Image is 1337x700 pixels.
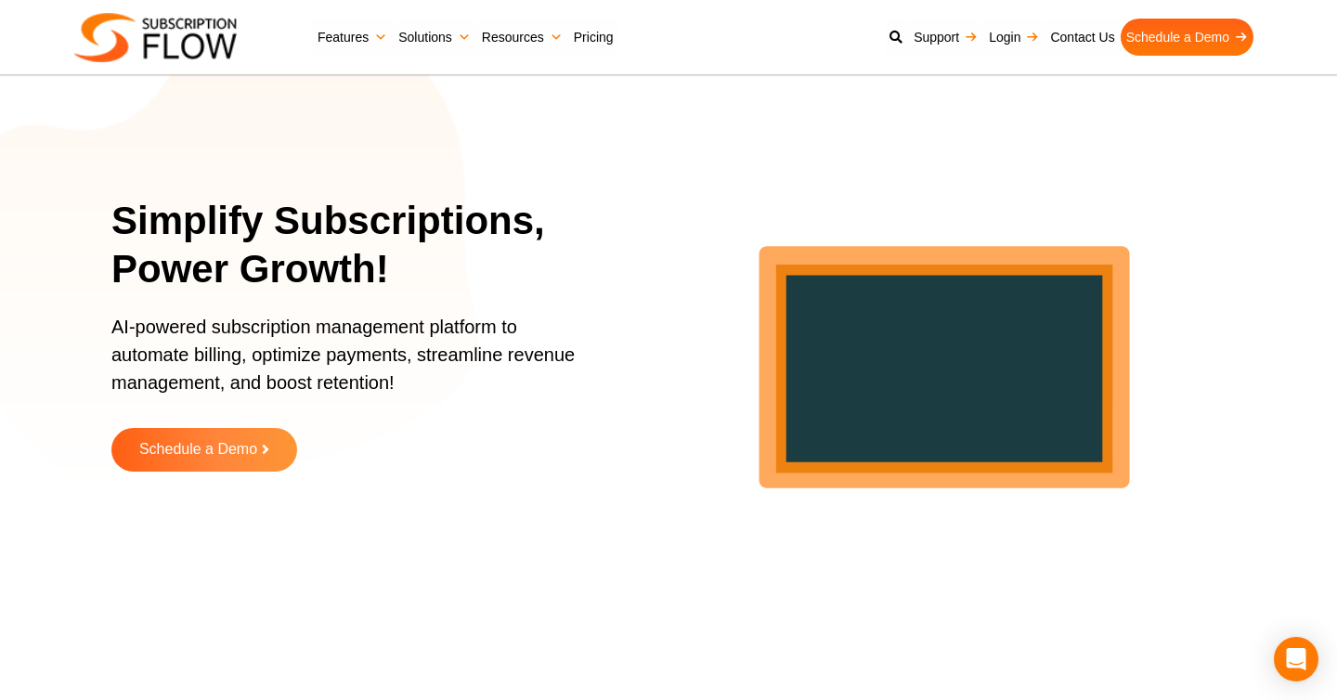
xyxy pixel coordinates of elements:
[568,19,619,56] a: Pricing
[393,19,476,56] a: Solutions
[1274,637,1318,681] div: Open Intercom Messenger
[1045,19,1120,56] a: Contact Us
[74,13,237,62] img: Subscriptionflow
[312,19,393,56] a: Features
[111,313,594,415] p: AI-powered subscription management platform to automate billing, optimize payments, streamline re...
[1121,19,1253,56] a: Schedule a Demo
[908,19,983,56] a: Support
[983,19,1045,56] a: Login
[139,442,257,458] span: Schedule a Demo
[111,428,297,472] a: Schedule a Demo
[476,19,568,56] a: Resources
[111,197,617,294] h1: Simplify Subscriptions, Power Growth!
